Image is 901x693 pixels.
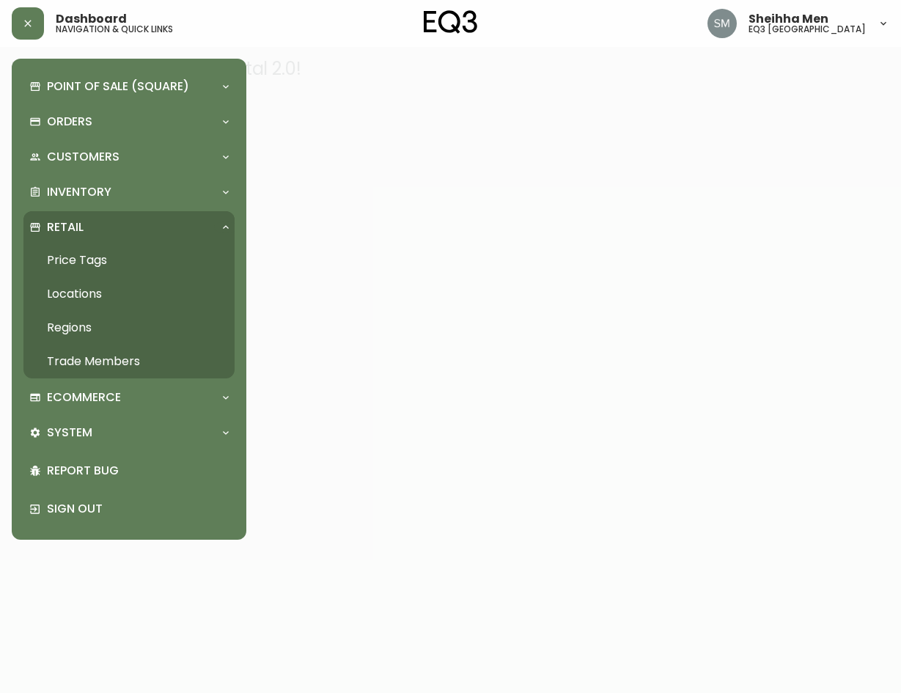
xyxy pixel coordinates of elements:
[23,311,235,345] a: Regions
[424,10,478,34] img: logo
[23,452,235,490] div: Report Bug
[23,176,235,208] div: Inventory
[56,13,127,25] span: Dashboard
[47,463,229,479] p: Report Bug
[23,211,235,243] div: Retail
[56,25,173,34] h5: navigation & quick links
[23,381,235,414] div: Ecommerce
[47,114,92,130] p: Orders
[47,78,189,95] p: Point of Sale (Square)
[47,425,92,441] p: System
[23,490,235,528] div: Sign Out
[23,277,235,311] a: Locations
[23,106,235,138] div: Orders
[47,219,84,235] p: Retail
[749,25,866,34] h5: eq3 [GEOGRAPHIC_DATA]
[23,70,235,103] div: Point of Sale (Square)
[47,149,119,165] p: Customers
[47,501,229,517] p: Sign Out
[749,13,828,25] span: Sheihha Men
[47,389,121,406] p: Ecommerce
[707,9,737,38] img: cfa6f7b0e1fd34ea0d7b164297c1067f
[23,417,235,449] div: System
[23,345,235,378] a: Trade Members
[47,184,111,200] p: Inventory
[23,141,235,173] div: Customers
[23,243,235,277] a: Price Tags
